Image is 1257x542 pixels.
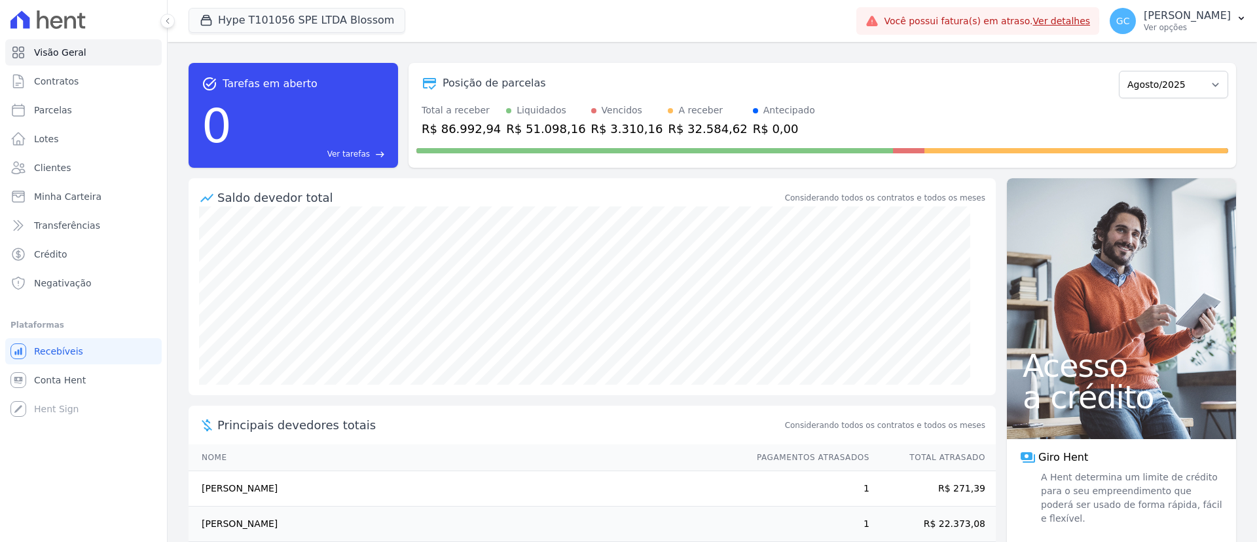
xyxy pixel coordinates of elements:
a: Transferências [5,212,162,239]
div: Vencidos [602,104,642,117]
span: Ver tarefas [327,148,370,160]
div: Posição de parcelas [443,75,546,91]
div: R$ 3.310,16 [591,120,663,138]
span: Transferências [34,219,100,232]
a: Crédito [5,241,162,267]
div: A receber [678,104,723,117]
a: Parcelas [5,97,162,123]
div: R$ 86.992,94 [422,120,501,138]
span: Clientes [34,161,71,174]
a: Lotes [5,126,162,152]
span: Conta Hent [34,374,86,387]
span: A Hent determina um limite de crédito para o seu empreendimento que poderá ser usado de forma ráp... [1038,471,1223,526]
span: east [375,149,385,159]
a: Minha Carteira [5,184,162,210]
th: Total Atrasado [870,444,996,471]
span: Contratos [34,75,79,88]
th: Pagamentos Atrasados [744,444,870,471]
td: 1 [744,471,870,507]
span: Crédito [34,248,67,261]
a: Ver tarefas east [237,148,385,160]
td: R$ 22.373,08 [870,507,996,542]
span: Parcelas [34,104,72,117]
a: Visão Geral [5,39,162,66]
div: R$ 51.098,16 [506,120,585,138]
button: Hype T101056 SPE LTDA Blossom [189,8,405,33]
span: Considerando todos os contratos e todos os meses [785,419,985,431]
a: Ver detalhes [1033,16,1091,26]
button: GC [PERSON_NAME] Ver opções [1099,3,1257,39]
span: Lotes [34,132,59,145]
a: Recebíveis [5,338,162,364]
div: Saldo devedor total [217,189,782,206]
span: Giro Hent [1038,450,1088,465]
div: R$ 0,00 [753,120,815,138]
span: GC [1116,16,1130,26]
span: Visão Geral [34,46,86,59]
span: task_alt [202,76,217,92]
div: Considerando todos os contratos e todos os meses [785,192,985,204]
td: [PERSON_NAME] [189,507,744,542]
a: Contratos [5,68,162,94]
div: Antecipado [763,104,815,117]
a: Conta Hent [5,367,162,393]
div: Plataformas [10,317,156,333]
span: Tarefas em aberto [223,76,318,92]
td: 1 [744,507,870,542]
div: Liquidados [517,104,566,117]
span: Negativação [34,277,92,290]
div: R$ 32.584,62 [668,120,747,138]
a: Clientes [5,155,162,181]
td: R$ 271,39 [870,471,996,507]
a: Negativação [5,270,162,296]
p: Ver opções [1144,22,1231,33]
p: [PERSON_NAME] [1144,9,1231,22]
span: Recebíveis [34,345,83,358]
span: Acesso [1023,350,1220,381]
div: Total a receber [422,104,501,117]
span: Principais devedores totais [217,416,782,434]
th: Nome [189,444,744,471]
div: 0 [202,92,232,160]
span: Minha Carteira [34,190,101,203]
span: a crédito [1023,381,1220,413]
td: [PERSON_NAME] [189,471,744,507]
span: Você possui fatura(s) em atraso. [884,14,1090,28]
